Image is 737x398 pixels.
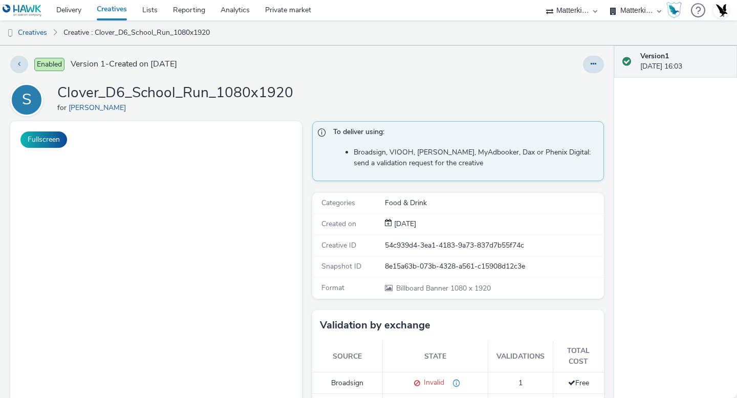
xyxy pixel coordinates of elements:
[713,3,729,18] img: Account UK
[321,261,361,271] span: Snapshot ID
[333,127,593,140] span: To deliver using:
[320,318,430,333] h3: Validation by exchange
[666,2,682,18] img: Hawk Academy
[640,51,729,72] div: [DATE] 16:03
[321,283,344,293] span: Format
[640,51,669,61] strong: Version 1
[34,58,64,71] span: Enabled
[57,103,69,113] span: for
[553,341,604,372] th: Total cost
[385,240,603,251] div: 54c939d4-3ea1-4183-9a73-837d7b55f74c
[354,147,598,168] li: Broadsign, VIOOH, [PERSON_NAME], MyAdbooker, Dax or Phenix Digital: send a validation request for...
[488,341,553,372] th: Validations
[5,28,15,38] img: dooh
[392,219,416,229] div: Creation 02 July 2025, 16:03
[396,283,450,293] span: Billboard Banner
[57,83,293,103] h1: Clover_D6_School_Run_1080x1920
[444,378,460,388] div: File must be below 1MB
[10,95,47,104] a: S
[518,378,523,388] span: 1
[69,103,130,113] a: [PERSON_NAME]
[321,198,355,208] span: Categories
[420,378,444,387] span: Invalid
[392,219,416,229] span: [DATE]
[385,261,603,272] div: 8e15a63b-073b-4328-a561-c15908d12c3e
[385,198,603,208] div: Food & Drink
[321,240,356,250] span: Creative ID
[312,372,382,394] td: Broadsign
[20,131,67,148] button: Fullscreen
[568,378,589,388] span: Free
[382,341,488,372] th: State
[312,341,382,372] th: Source
[666,2,686,18] a: Hawk Academy
[71,58,177,70] span: Version 1 - Created on [DATE]
[321,219,356,229] span: Created on
[58,20,215,45] a: Creative : Clover_D6_School_Run_1080x1920
[395,283,491,293] span: 1080 x 1920
[3,4,42,17] img: undefined Logo
[22,85,32,114] div: S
